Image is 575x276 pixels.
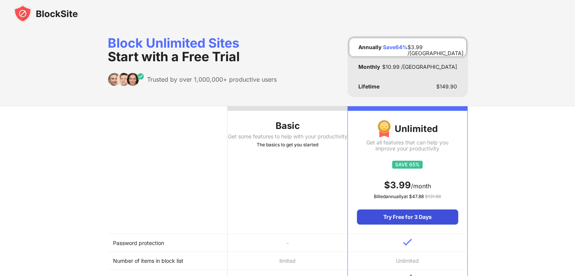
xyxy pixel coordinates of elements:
div: Monthly [358,64,380,70]
span: $ 3.99 [384,180,411,191]
span: Start with a Free Trial [108,49,240,64]
img: v-blue.svg [403,239,412,246]
div: Unlimited [357,120,458,138]
div: $ 10.99 /[GEOGRAPHIC_DATA] [382,64,457,70]
img: img-premium-medal [377,120,391,138]
div: Get some features to help with your productivity [228,133,347,140]
div: /month [357,179,458,191]
div: $ 3.99 /[GEOGRAPHIC_DATA] [408,44,463,50]
td: limited [228,252,347,270]
td: - [228,234,347,252]
div: Get all features that can help you improve your productivity [357,140,458,152]
div: The basics to get you started [228,141,347,149]
div: Save 64 % [383,44,408,50]
img: blocksite-icon-black.svg [14,5,78,23]
td: Number of items in block list [108,252,228,270]
div: Annually [358,44,381,50]
td: Unlimited [347,252,467,270]
img: save65.svg [392,161,423,169]
td: Password protection [108,234,228,252]
div: Try Free for 3 Days [357,209,458,225]
div: Block Unlimited Sites [108,36,277,64]
div: Billed annually at $ 47.88 [357,193,458,200]
img: trusted-by.svg [108,73,144,86]
div: Trusted by over 1,000,000+ productive users [147,76,277,83]
div: $ 149.90 [436,84,457,90]
span: $ 131.88 [425,194,441,199]
div: Lifetime [358,84,380,90]
div: Basic [228,120,347,132]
